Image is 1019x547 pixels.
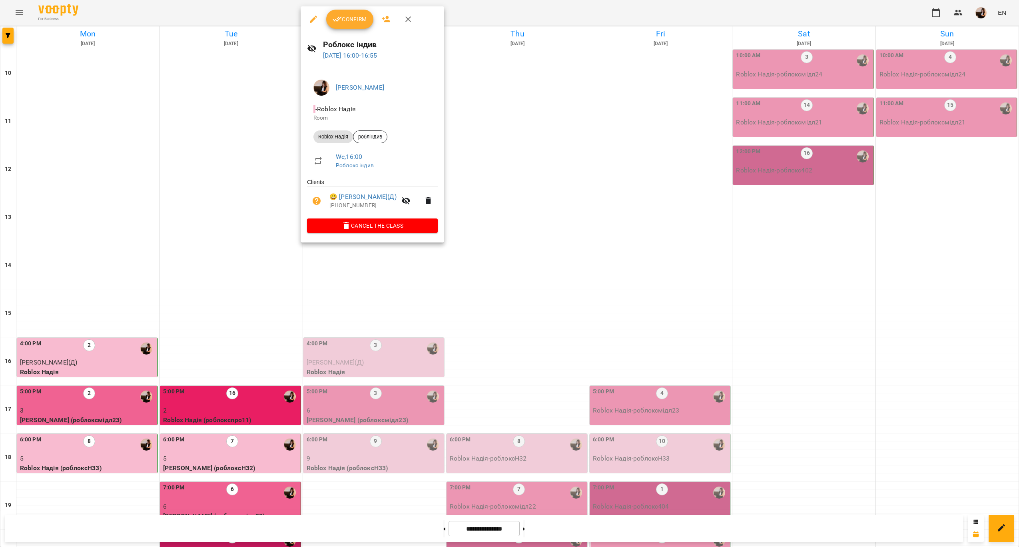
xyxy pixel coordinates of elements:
a: Роблокс індив [336,162,374,168]
span: робліндив [353,133,387,140]
a: 😀 [PERSON_NAME](Д) [329,192,397,202]
a: We , 16:00 [336,153,362,160]
a: [DATE] 16:00-16:55 [323,52,377,59]
h6: Роблокс індив [323,38,438,51]
div: робліндив [353,130,387,143]
span: - Roblox Надія [313,105,357,113]
button: Confirm [326,10,373,29]
span: Confirm [333,14,367,24]
p: Room [313,114,431,122]
ul: Clients [307,178,438,218]
p: [PHONE_NUMBER] [329,202,397,210]
button: Cancel the class [307,218,438,233]
img: f1c8304d7b699b11ef2dd1d838014dff.jpg [313,80,329,96]
span: Roblox Надія [313,133,353,140]
span: Cancel the class [313,221,431,230]
button: Unpaid. Bill the attendance? [307,191,326,210]
a: [PERSON_NAME] [336,84,384,91]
